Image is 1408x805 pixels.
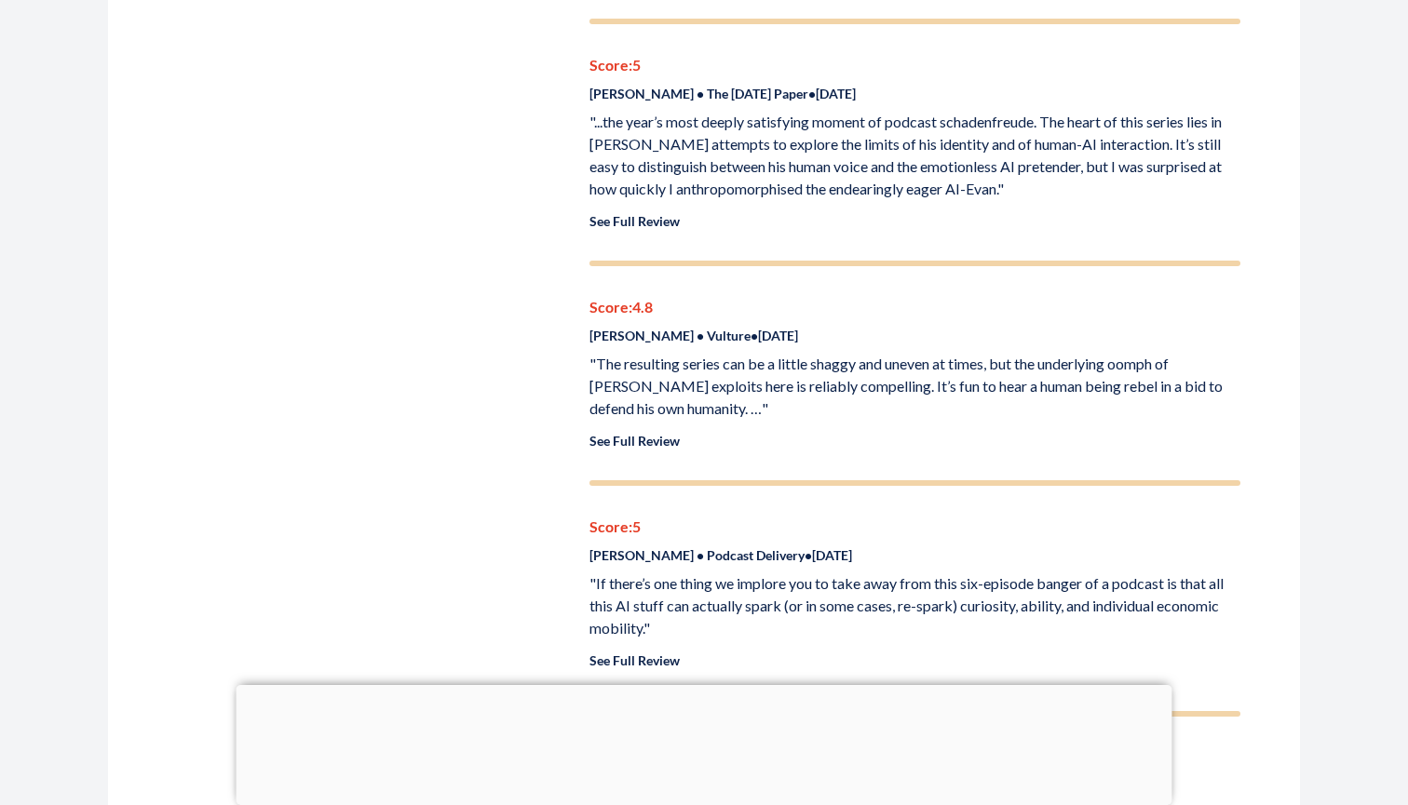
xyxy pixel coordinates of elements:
[237,685,1172,800] iframe: Advertisement
[589,213,680,229] a: See Full Review
[589,54,1240,76] p: Score: 5
[589,433,680,449] a: See Full Review
[589,572,1240,639] p: "If there’s one thing we implore you to take away from this six-episode banger of a podcast is th...
[589,516,1240,538] p: Score: 5
[589,545,1240,565] p: [PERSON_NAME] • Podcast Delivery • [DATE]
[589,296,1240,318] p: Score: 4.8
[589,353,1240,420] p: "The resulting series can be a little shaggy and uneven at times, but the underlying oomph of [PE...
[589,111,1240,200] p: "...the year’s most deeply satisfying moment of podcast schadenfreude. The heart of this series l...
[589,652,680,668] a: See Full Review
[589,84,1240,103] p: [PERSON_NAME] • The [DATE] Paper • [DATE]
[589,326,1240,345] p: [PERSON_NAME] • Vulture • [DATE]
